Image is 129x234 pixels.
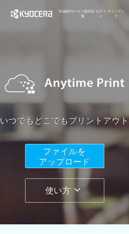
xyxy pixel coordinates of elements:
a: ログイン [95,9,107,19]
button: 使い方 [25,178,104,203]
span: ファイルを ​​アップロード [39,147,90,166]
a: サービス提供店舗 [71,9,95,19]
a: サインアップ [107,9,125,19]
a: English [59,9,71,19]
button: ファイルを​​アップロード [25,144,104,168]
